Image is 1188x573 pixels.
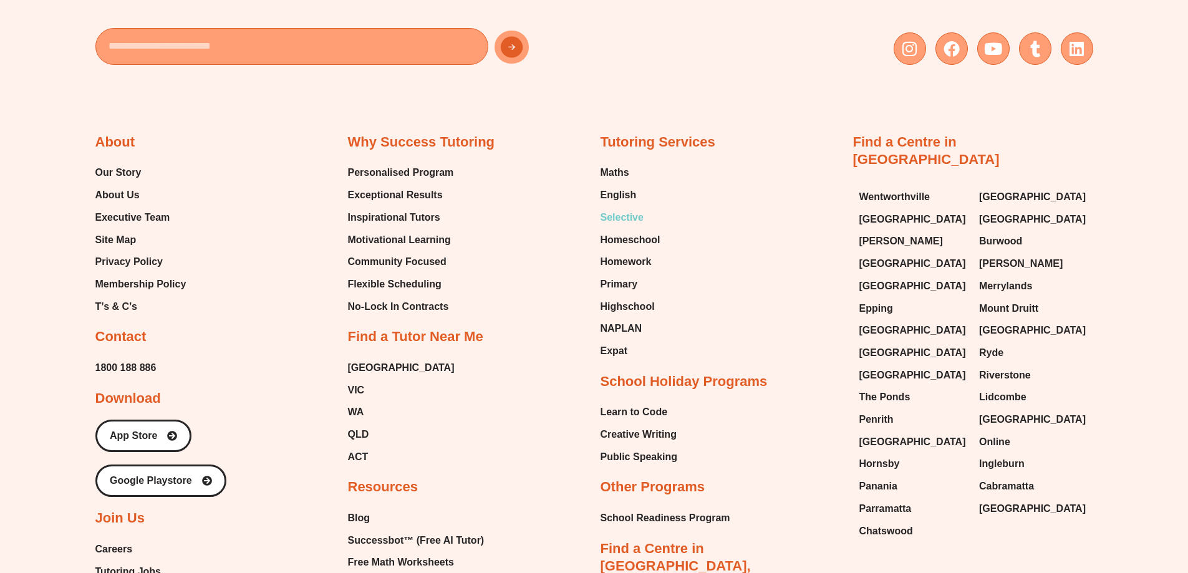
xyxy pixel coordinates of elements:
span: Parramatta [859,499,912,518]
span: Chatswood [859,522,913,541]
a: Penrith [859,410,967,429]
h2: Why Success Tutoring [348,133,495,152]
span: About Us [95,186,140,205]
h2: Contact [95,328,147,346]
a: Mount Druitt [979,299,1087,318]
span: Inspirational Tutors [348,208,440,227]
span: App Store [110,431,157,441]
a: Ingleburn [979,455,1087,473]
a: Primary [601,275,660,294]
a: ACT [348,448,455,466]
span: Homeschool [601,231,660,249]
a: VIC [348,381,455,400]
span: English [601,186,637,205]
span: Free Math Worksheets [348,553,454,572]
a: [GEOGRAPHIC_DATA] [979,188,1087,206]
span: Wentworthville [859,188,930,206]
h2: About [95,133,135,152]
span: Exceptional Results [348,186,443,205]
a: Hornsby [859,455,967,473]
a: QLD [348,425,455,444]
a: [GEOGRAPHIC_DATA] [859,344,967,362]
a: Panania [859,477,967,496]
span: Selective [601,208,644,227]
span: Lidcombe [979,388,1026,407]
span: [GEOGRAPHIC_DATA] [859,254,966,273]
span: [GEOGRAPHIC_DATA] [979,188,1086,206]
a: [GEOGRAPHIC_DATA] [859,433,967,451]
a: Learn to Code [601,403,678,421]
span: Homework [601,253,652,271]
a: Personalised Program [348,163,454,182]
a: The Ponds [859,388,967,407]
a: Online [979,433,1087,451]
span: [GEOGRAPHIC_DATA] [859,277,966,296]
a: NAPLAN [601,319,660,338]
span: Ingleburn [979,455,1025,473]
span: Motivational Learning [348,231,451,249]
a: No-Lock In Contracts [348,297,454,316]
a: [GEOGRAPHIC_DATA] [979,210,1087,229]
span: Blog [348,509,370,527]
a: [GEOGRAPHIC_DATA] [859,254,967,273]
span: [PERSON_NAME] [979,254,1063,273]
a: Community Focused [348,253,454,271]
span: Burwood [979,232,1022,251]
span: QLD [348,425,369,444]
span: [GEOGRAPHIC_DATA] [859,210,966,229]
a: Homework [601,253,660,271]
a: [GEOGRAPHIC_DATA] [979,321,1087,340]
a: Highschool [601,297,660,316]
span: Flexible Scheduling [348,275,442,294]
a: [GEOGRAPHIC_DATA] [348,359,455,377]
span: T’s & C’s [95,297,137,316]
span: [GEOGRAPHIC_DATA] [859,366,966,385]
span: Highschool [601,297,655,316]
a: [GEOGRAPHIC_DATA] [859,366,967,385]
a: Exceptional Results [348,186,454,205]
a: Parramatta [859,499,967,518]
span: NAPLAN [601,319,642,338]
span: Our Story [95,163,142,182]
iframe: Chat Widget [980,432,1188,573]
h2: Resources [348,478,418,496]
a: Ryde [979,344,1087,362]
a: Executive Team [95,208,186,227]
span: Primary [601,275,638,294]
a: Epping [859,299,967,318]
a: Site Map [95,231,186,249]
span: Hornsby [859,455,900,473]
span: [PERSON_NAME] [859,232,943,251]
a: 1800 188 886 [95,359,157,377]
span: Successbot™ (Free AI Tutor) [348,531,485,550]
span: [GEOGRAPHIC_DATA] [979,410,1086,429]
a: [GEOGRAPHIC_DATA] [859,277,967,296]
a: Expat [601,342,660,360]
a: Flexible Scheduling [348,275,454,294]
a: T’s & C’s [95,297,186,316]
span: Executive Team [95,208,170,227]
span: Learn to Code [601,403,668,421]
span: Careers [95,540,133,559]
a: Maths [601,163,660,182]
a: Chatswood [859,522,967,541]
span: VIC [348,381,365,400]
span: Mount Druitt [979,299,1038,318]
span: The Ponds [859,388,910,407]
a: Wentworthville [859,188,967,206]
a: [GEOGRAPHIC_DATA] [979,410,1087,429]
span: Riverstone [979,366,1031,385]
span: Epping [859,299,893,318]
a: Burwood [979,232,1087,251]
span: [GEOGRAPHIC_DATA] [979,210,1086,229]
a: Lidcombe [979,388,1087,407]
a: Membership Policy [95,275,186,294]
a: Motivational Learning [348,231,454,249]
a: Find a Centre in [GEOGRAPHIC_DATA] [853,134,1000,168]
span: WA [348,403,364,421]
span: [GEOGRAPHIC_DATA] [859,344,966,362]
